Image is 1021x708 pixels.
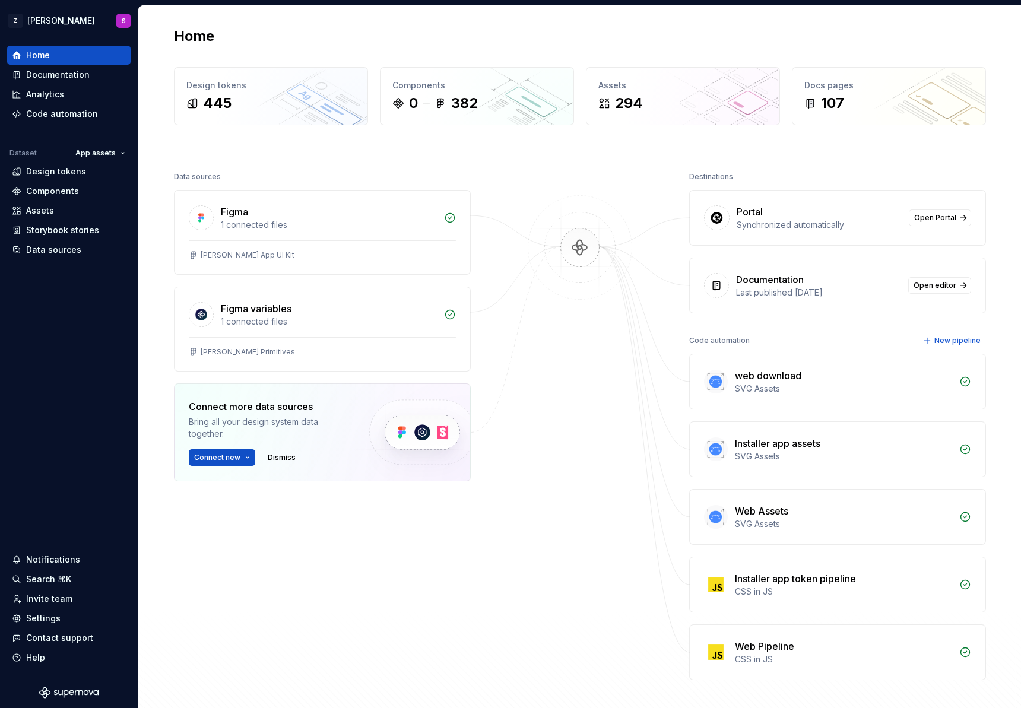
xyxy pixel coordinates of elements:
div: [PERSON_NAME] Primitives [201,347,295,357]
div: Search ⌘K [26,573,71,585]
a: Components0382 [380,67,574,125]
a: Code automation [7,104,131,123]
button: Notifications [7,550,131,569]
div: Contact support [26,632,93,644]
div: Notifications [26,554,80,566]
div: Web Pipeline [735,639,794,653]
div: Documentation [736,272,804,287]
div: CSS in JS [735,653,952,665]
a: Settings [7,609,131,628]
div: Assets [598,80,768,91]
div: Installer app assets [735,436,820,450]
svg: Supernova Logo [39,687,99,699]
div: Z [8,14,23,28]
div: 0 [409,94,418,113]
div: Storybook stories [26,224,99,236]
div: 382 [451,94,478,113]
span: Connect new [194,453,240,462]
span: Open Portal [914,213,956,223]
a: Figma variables1 connected files[PERSON_NAME] Primitives [174,287,471,372]
button: Contact support [7,628,131,647]
div: Design tokens [186,80,356,91]
a: Home [7,46,131,65]
div: Settings [26,612,61,624]
div: Portal [737,205,763,219]
div: Documentation [26,69,90,81]
div: Code automation [689,332,750,349]
div: Destinations [689,169,733,185]
div: Connect more data sources [189,399,349,414]
div: Synchronized automatically [737,219,902,231]
a: Analytics [7,85,131,104]
div: Dataset [9,148,37,158]
a: Docs pages107 [792,67,986,125]
div: Analytics [26,88,64,100]
button: Help [7,648,131,667]
div: Docs pages [804,80,974,91]
div: 1 connected files [221,219,437,231]
div: 107 [821,94,844,113]
button: App assets [70,145,131,161]
h2: Home [174,27,214,46]
button: Z[PERSON_NAME]S [2,8,135,33]
a: Storybook stories [7,221,131,240]
div: SVG Assets [735,450,952,462]
div: Home [26,49,50,61]
button: Dismiss [262,449,301,466]
div: Design tokens [26,166,86,177]
div: Invite team [26,593,72,605]
div: CSS in JS [735,586,952,598]
div: 294 [615,94,643,113]
a: Assets294 [586,67,780,125]
a: Open Portal [909,209,971,226]
div: 445 [203,94,232,113]
div: [PERSON_NAME] App UI Kit [201,250,294,260]
a: Figma1 connected files[PERSON_NAME] App UI Kit [174,190,471,275]
span: New pipeline [934,336,981,345]
div: Data sources [26,244,81,256]
div: Bring all your design system data together. [189,416,349,440]
span: Open editor [914,281,956,290]
a: Design tokens [7,162,131,181]
a: Documentation [7,65,131,84]
div: Components [26,185,79,197]
div: SVG Assets [735,383,952,395]
div: S [122,16,126,26]
div: Figma [221,205,248,219]
div: Web Assets [735,504,788,518]
div: 1 connected files [221,316,437,328]
div: Figma variables [221,301,291,316]
a: Assets [7,201,131,220]
div: Assets [26,205,54,217]
a: Components [7,182,131,201]
div: SVG Assets [735,518,952,530]
button: New pipeline [919,332,986,349]
span: App assets [75,148,116,158]
span: Dismiss [268,453,296,462]
a: Data sources [7,240,131,259]
a: Design tokens445 [174,67,368,125]
div: Last published [DATE] [736,287,901,299]
button: Connect new [189,449,255,466]
div: [PERSON_NAME] [27,15,95,27]
div: Help [26,652,45,663]
a: Invite team [7,589,131,608]
div: Code automation [26,108,98,120]
div: Components [392,80,562,91]
div: Data sources [174,169,221,185]
div: web download [735,369,801,383]
a: Open editor [908,277,971,294]
button: Search ⌘K [7,570,131,589]
div: Installer app token pipeline [735,572,856,586]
